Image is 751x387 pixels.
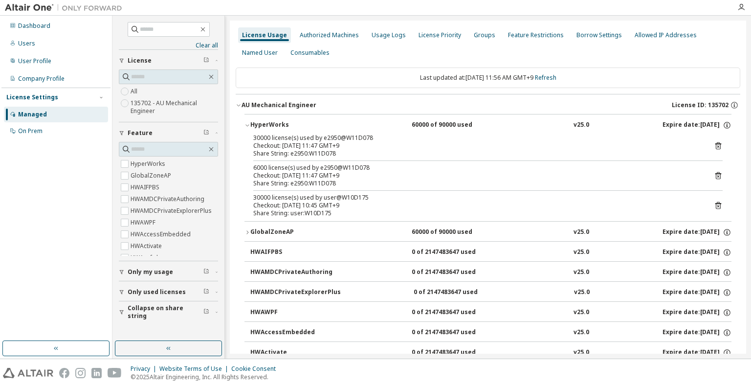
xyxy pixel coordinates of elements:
[128,57,152,65] span: License
[663,348,731,357] div: Expire date: [DATE]
[18,57,51,65] div: User Profile
[119,50,218,71] button: License
[250,282,731,303] button: HWAMDCPrivateExplorerPlus0 of 2147483647 usedv25.0Expire date:[DATE]
[18,111,47,118] div: Managed
[253,180,699,187] div: Share String: e2950:W11D078
[119,281,218,303] button: Only used licenses
[663,308,731,317] div: Expire date: [DATE]
[203,288,209,296] span: Clear filter
[131,158,167,170] label: HyperWorks
[244,222,731,243] button: GlobalZoneAP60000 of 90000 usedv25.0Expire date:[DATE]
[253,134,699,142] div: 30000 license(s) used by e2950@W11D078
[663,121,731,130] div: Expire date: [DATE]
[128,304,203,320] span: Collapse on share string
[244,114,731,136] button: HyperWorks60000 of 90000 usedv25.0Expire date:[DATE]
[242,31,287,39] div: License Usage
[18,40,35,47] div: Users
[253,142,699,150] div: Checkout: [DATE] 11:47 GMT+9
[574,248,589,257] div: v25.0
[131,86,139,97] label: All
[203,129,209,137] span: Clear filter
[6,93,58,101] div: License Settings
[250,248,338,257] div: HWAIFPBS
[128,129,153,137] span: Feature
[663,268,731,277] div: Expire date: [DATE]
[250,228,338,237] div: GlobalZoneAP
[250,348,338,357] div: HWActivate
[131,182,161,193] label: HWAIFPBS
[250,308,338,317] div: HWAWPF
[131,252,162,264] label: HWAcufwh
[250,342,731,364] button: HWActivate0 of 2147483647 usedv25.0Expire date:[DATE]
[5,3,127,13] img: Altair One
[412,328,500,337] div: 0 of 2147483647 used
[635,31,697,39] div: Allowed IP Addresses
[250,121,338,130] div: HyperWorks
[131,365,159,373] div: Privacy
[131,170,173,182] label: GlobalZoneAP
[508,31,564,39] div: Feature Restrictions
[574,348,589,357] div: v25.0
[574,328,589,337] div: v25.0
[250,242,731,263] button: HWAIFPBS0 of 2147483647 usedv25.0Expire date:[DATE]
[203,57,209,65] span: Clear filter
[131,228,193,240] label: HWAccessEmbedded
[412,268,500,277] div: 0 of 2147483647 used
[250,268,338,277] div: HWAMDCPrivateAuthoring
[412,228,500,237] div: 60000 of 90000 used
[253,150,699,158] div: Share String: e2950:W11D078
[253,194,699,202] div: 30000 license(s) used by user@W10D175
[131,97,218,117] label: 135702 - AU Mechanical Engineer
[253,164,699,172] div: 6000 license(s) used by e2950@W11D078
[474,31,495,39] div: Groups
[663,228,731,237] div: Expire date: [DATE]
[414,288,502,297] div: 0 of 2147483647 used
[250,288,341,297] div: HWAMDCPrivateExplorerPlus
[119,42,218,49] a: Clear all
[231,365,282,373] div: Cookie Consent
[131,240,164,252] label: HWActivate
[253,172,699,180] div: Checkout: [DATE] 11:47 GMT+9
[119,122,218,144] button: Feature
[159,365,231,373] div: Website Terms of Use
[250,262,731,283] button: HWAMDCPrivateAuthoring0 of 2147483647 usedv25.0Expire date:[DATE]
[250,302,731,323] button: HWAWPF0 of 2147483647 usedv25.0Expire date:[DATE]
[108,368,122,378] img: youtube.svg
[131,373,282,381] p: © 2025 Altair Engineering, Inc. All Rights Reserved.
[131,193,206,205] label: HWAMDCPrivateAuthoring
[75,368,86,378] img: instagram.svg
[574,121,589,130] div: v25.0
[372,31,406,39] div: Usage Logs
[419,31,461,39] div: License Priority
[250,328,338,337] div: HWAccessEmbedded
[131,217,157,228] label: HWAWPF
[663,248,731,257] div: Expire date: [DATE]
[128,288,186,296] span: Only used licenses
[574,228,589,237] div: v25.0
[574,268,589,277] div: v25.0
[242,101,316,109] div: AU Mechanical Engineer
[242,49,278,57] div: Named User
[3,368,53,378] img: altair_logo.svg
[412,248,500,257] div: 0 of 2147483647 used
[91,368,102,378] img: linkedin.svg
[250,322,731,343] button: HWAccessEmbedded0 of 2147483647 usedv25.0Expire date:[DATE]
[203,308,209,316] span: Clear filter
[253,202,699,209] div: Checkout: [DATE] 10:45 GMT+9
[236,68,740,88] div: Last updated at: [DATE] 11:56 AM GMT+9
[128,268,173,276] span: Only my usage
[18,127,43,135] div: On Prem
[672,101,729,109] span: License ID: 135702
[119,301,218,323] button: Collapse on share string
[18,75,65,83] div: Company Profile
[574,308,589,317] div: v25.0
[412,121,500,130] div: 60000 of 90000 used
[59,368,69,378] img: facebook.svg
[236,94,740,116] button: AU Mechanical EngineerLicense ID: 135702
[663,328,731,337] div: Expire date: [DATE]
[574,288,590,297] div: v25.0
[412,308,500,317] div: 0 of 2147483647 used
[253,209,699,217] div: Share String: user:W10D175
[119,261,218,283] button: Only my usage
[290,49,330,57] div: Consumables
